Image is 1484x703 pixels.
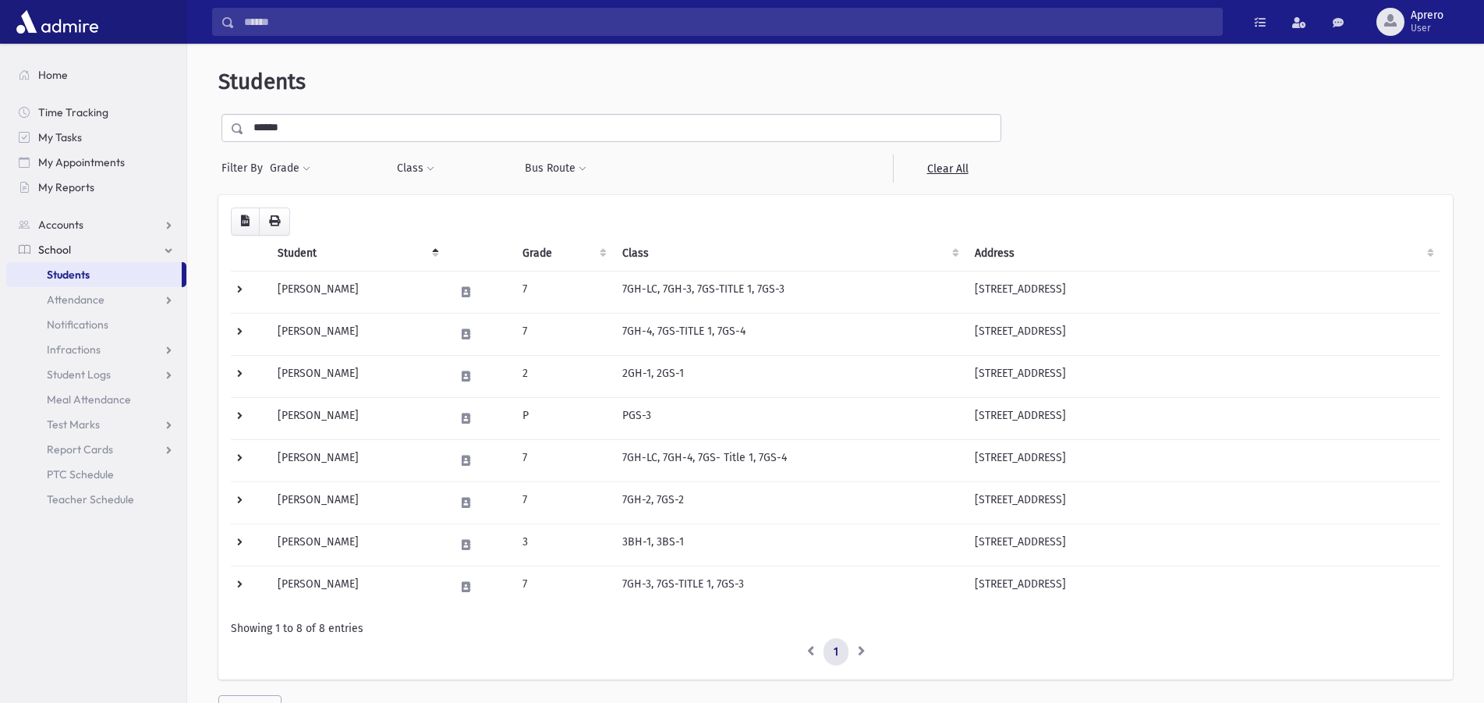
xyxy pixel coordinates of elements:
td: [STREET_ADDRESS] [965,397,1440,439]
a: Meal Attendance [6,387,186,412]
td: [PERSON_NAME] [268,481,445,524]
td: [STREET_ADDRESS] [965,439,1440,481]
span: Time Tracking [38,105,108,119]
a: School [6,237,186,262]
a: My Reports [6,175,186,200]
td: 2 [513,355,613,397]
span: Students [47,268,90,282]
td: 7 [513,313,613,355]
a: Teacher Schedule [6,487,186,512]
td: [PERSON_NAME] [268,355,445,397]
img: AdmirePro [12,6,102,37]
td: 7 [513,566,613,608]
button: Print [259,208,290,236]
th: Address: activate to sort column ascending [965,236,1440,272]
td: PGS-3 [613,397,965,439]
span: School [38,243,71,257]
th: Student: activate to sort column descending [268,236,445,272]
a: Clear All [893,154,1001,183]
span: User [1411,22,1443,34]
td: [PERSON_NAME] [268,439,445,481]
span: My Reports [38,180,94,194]
span: Teacher Schedule [47,492,134,506]
span: Accounts [38,218,83,232]
span: Notifications [47,318,108,332]
td: 7 [513,271,613,313]
span: Aprero [1411,9,1443,22]
a: PTC Schedule [6,462,186,487]
th: Grade: activate to sort column ascending [513,236,613,272]
span: Students [218,69,306,94]
td: 3 [513,524,613,566]
span: My Tasks [38,130,82,144]
td: 7 [513,481,613,524]
td: [STREET_ADDRESS] [965,481,1440,524]
td: [STREET_ADDRESS] [965,355,1440,397]
button: Grade [269,154,311,183]
td: 3BH-1, 3BS-1 [613,524,965,566]
span: Meal Attendance [47,392,131,407]
th: Class: activate to sort column ascending [613,236,965,272]
a: Home [6,62,186,87]
a: Student Logs [6,362,186,387]
td: 7GH-2, 7GS-2 [613,481,965,524]
span: Report Cards [47,442,113,456]
span: Attendance [47,293,104,307]
td: 7GH-3, 7GS-TITLE 1, 7GS-3 [613,566,965,608]
a: Test Marks [6,412,186,437]
td: 7GH-LC, 7GH-3, 7GS-TITLE 1, 7GS-3 [613,271,965,313]
td: [STREET_ADDRESS] [965,566,1440,608]
td: 7GH-LC, 7GH-4, 7GS- Title 1, 7GS-4 [613,439,965,481]
td: P [513,397,613,439]
td: [PERSON_NAME] [268,566,445,608]
a: Students [6,262,182,287]
span: PTC Schedule [47,467,114,481]
a: Attendance [6,287,186,312]
div: Showing 1 to 8 of 8 entries [231,620,1440,637]
input: Search [235,8,1222,36]
span: Home [38,68,68,82]
td: [PERSON_NAME] [268,271,445,313]
a: Accounts [6,212,186,237]
span: My Appointments [38,155,125,169]
a: 1 [823,638,848,666]
button: Bus Route [524,154,587,183]
td: [PERSON_NAME] [268,524,445,566]
span: Infractions [47,343,101,357]
td: [STREET_ADDRESS] [965,313,1440,355]
span: Filter By [221,160,269,176]
a: Report Cards [6,437,186,462]
td: 7GH-4, 7GS-TITLE 1, 7GS-4 [613,313,965,355]
a: Infractions [6,337,186,362]
button: CSV [231,208,260,236]
a: My Tasks [6,125,186,150]
span: Student Logs [47,367,111,382]
td: [PERSON_NAME] [268,397,445,439]
span: Test Marks [47,417,100,431]
td: 2GH-1, 2GS-1 [613,355,965,397]
a: Notifications [6,312,186,337]
td: [STREET_ADDRESS] [965,524,1440,566]
a: My Appointments [6,150,186,175]
button: Class [396,154,435,183]
td: 7 [513,439,613,481]
td: [PERSON_NAME] [268,313,445,355]
a: Time Tracking [6,100,186,125]
td: [STREET_ADDRESS] [965,271,1440,313]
